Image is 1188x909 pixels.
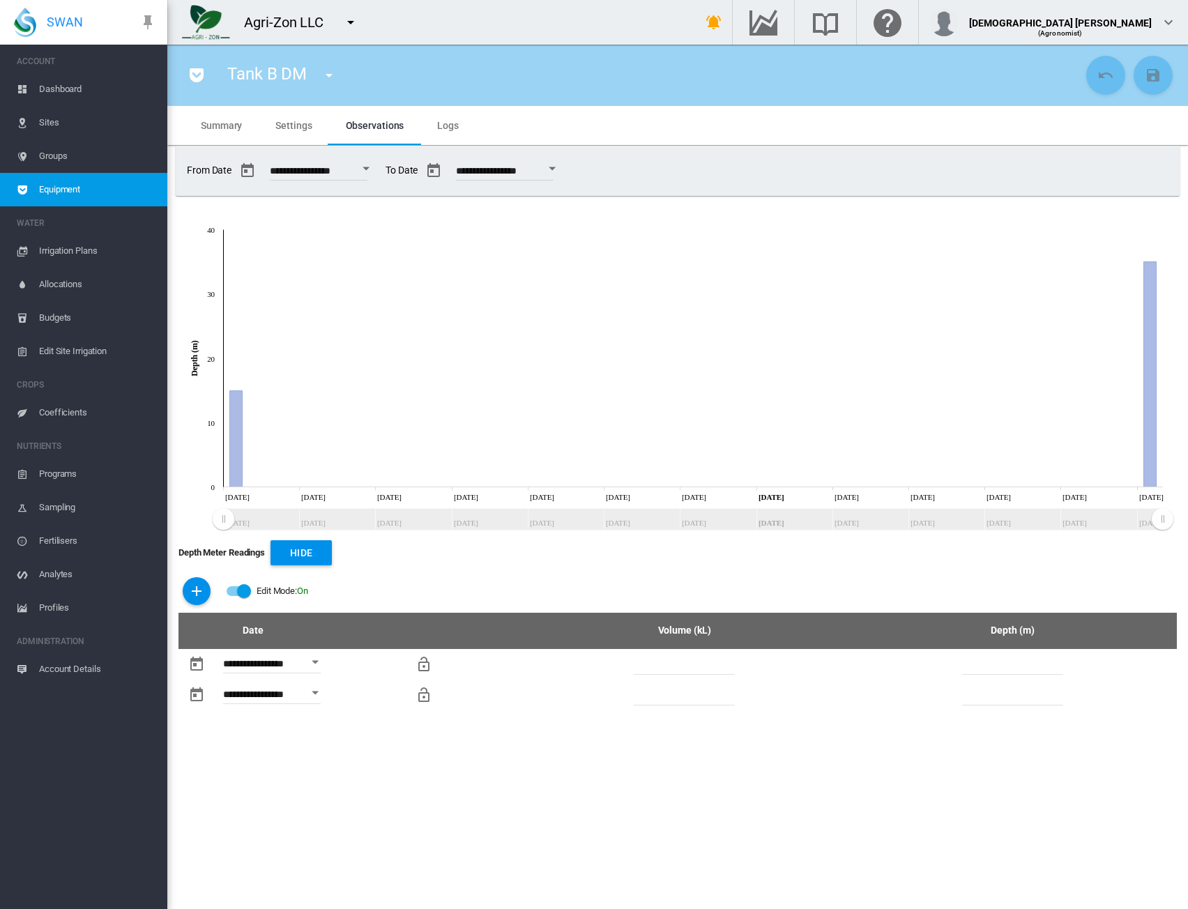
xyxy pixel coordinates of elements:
[346,120,404,131] span: Observations
[342,14,359,31] md-icon: icon-menu-down
[183,681,211,709] button: md-calendar
[223,509,1162,530] rect: Zoom chart using cursor arrows
[39,234,156,268] span: Irrigation Plans
[183,577,211,605] button: Add Infrastructure Record
[225,493,250,501] tspan: [DATE]
[17,435,156,457] span: NUTRIENTS
[183,650,211,678] button: md-calendar
[437,120,459,131] span: Logs
[39,301,156,335] span: Budgets
[848,613,1177,649] th: Depth (m)
[386,157,561,185] span: To Date
[297,586,308,596] span: On
[39,72,156,106] span: Dashboard
[1086,56,1125,95] button: Cancel Changes
[1097,67,1114,84] md-icon: icon-undo
[139,14,156,31] md-icon: icon-pin
[39,652,156,686] span: Account Details
[303,650,328,675] button: Open calendar
[188,67,205,84] md-icon: icon-pocket
[1145,67,1162,84] md-icon: icon-content-save
[747,14,780,31] md-icon: Go to the Data Hub
[39,457,156,491] span: Programs
[1160,14,1177,31] md-icon: icon-chevron-down
[17,630,156,652] span: ADMINISTRATION
[275,120,312,131] span: Settings
[315,61,343,89] button: icon-menu-down
[530,493,554,501] tspan: [DATE]
[14,8,36,37] img: SWAN-Landscape-Logo-Colour-drop.png
[39,591,156,625] span: Profiles
[454,493,478,501] tspan: [DATE]
[1144,262,1157,487] g: Depth (m) Sep 16, 2025 35
[187,157,374,185] span: From Date
[182,5,230,40] img: 7FicoSLW9yRjj7F2+0uvjPufP+ga39vogPu+G1+wvBtcm3fNv859aGr42DJ5pXiEAAAAAAAAAAAAAAAAAAAAAAAAAAAAAAAAA...
[39,396,156,429] span: Coefficients
[1038,29,1083,37] span: (Agronomist)
[930,8,958,36] img: profile.jpg
[337,8,365,36] button: icon-menu-down
[207,419,215,427] tspan: 10
[207,355,215,363] tspan: 20
[987,493,1011,501] tspan: [DATE]
[1150,507,1175,531] g: Zoom chart using cursor arrows
[178,547,265,559] b: Depth Meter Readings
[835,493,859,501] tspan: [DATE]
[1139,493,1164,501] tspan: [DATE]
[183,61,211,89] button: icon-pocket
[257,581,308,601] div: Edit Mode:
[301,493,326,501] tspan: [DATE]
[1063,493,1087,501] tspan: [DATE]
[17,374,156,396] span: CROPS
[39,335,156,368] span: Edit Site Irrigation
[215,581,308,602] md-switch: Edit Mode: Off
[207,290,215,298] tspan: 30
[911,493,935,501] tspan: [DATE]
[809,14,842,31] md-icon: Search the knowledge base
[759,493,784,501] tspan: [DATE]
[211,483,215,491] tspan: 0
[416,687,432,703] md-icon: icon-lock-unlocked-outline
[377,493,402,501] tspan: [DATE]
[39,139,156,173] span: Groups
[227,64,307,84] span: Tank B DM
[420,157,448,185] button: md-calendar
[211,507,236,531] g: Zoom chart using cursor arrows
[178,613,328,649] th: Date
[39,106,156,139] span: Sites
[39,173,156,206] span: Equipment
[1134,56,1173,95] button: Save Changes
[201,120,242,131] span: Summary
[230,391,243,487] g: Depth (m) Aug 11, 2025 15
[520,613,848,649] th: Volume (kL)
[682,493,706,501] tspan: [DATE]
[207,226,215,234] tspan: 40
[188,583,205,599] md-icon: icon-plus
[39,491,156,524] span: Sampling
[321,67,337,84] md-icon: icon-menu-down
[353,156,379,181] button: Open calendar
[706,14,722,31] md-icon: icon-bell-ring
[234,157,261,185] button: md-calendar
[410,650,438,678] button: icon-lock-unlocked-outline
[17,50,156,72] span: ACCOUNT
[190,340,199,376] tspan: Depth (m)
[410,681,438,709] button: icon-lock-unlocked-outline
[244,13,336,32] div: Agri-Zon LLC
[39,524,156,558] span: Fertilisers
[606,493,630,501] tspan: [DATE]
[47,13,83,31] span: SWAN
[540,156,565,181] button: Open calendar
[39,268,156,301] span: Allocations
[271,540,332,565] button: Hide
[17,212,156,234] span: WATER
[871,14,904,31] md-icon: Click here for help
[39,558,156,591] span: Analytes
[969,10,1152,24] div: [DEMOGRAPHIC_DATA] [PERSON_NAME]
[303,680,328,705] button: Open calendar
[416,656,432,673] md-icon: icon-lock-unlocked-outline
[700,8,728,36] button: icon-bell-ring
